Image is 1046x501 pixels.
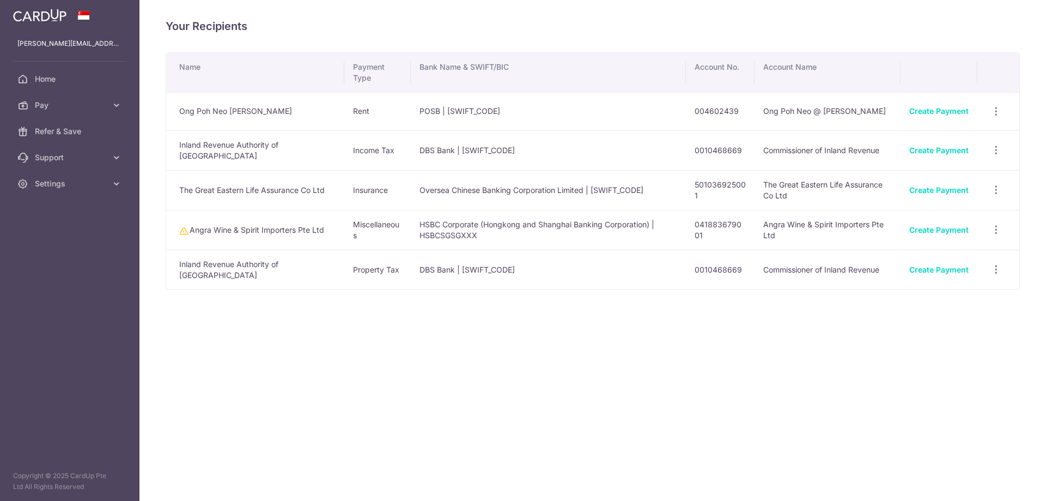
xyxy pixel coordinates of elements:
iframe: Opens a widget where you can find more information [976,468,1035,496]
span: Settings [35,178,107,189]
td: 501036925001 [686,170,755,210]
td: Inland Revenue Authority of [GEOGRAPHIC_DATA] [166,250,344,289]
th: Name [166,53,344,92]
td: 004602439 [686,92,755,130]
a: Create Payment [909,185,969,195]
td: DBS Bank | [SWIFT_CODE] [411,250,686,289]
th: Payment Type [344,53,411,92]
span: Home [35,74,107,84]
td: The Great Eastern Life Assurance Co Ltd [755,170,901,210]
td: 0010468669 [686,130,755,170]
td: 041883679001 [686,210,755,250]
td: Commissioner of Inland Revenue [755,130,901,170]
a: Create Payment [909,265,969,274]
span: Refer & Save [35,126,107,137]
td: Inland Revenue Authority of [GEOGRAPHIC_DATA] [166,130,344,170]
h4: Your Recipients [166,17,1020,35]
td: 0010468669 [686,250,755,289]
td: POSB | [SWIFT_CODE] [411,92,686,130]
span: Support [35,152,107,163]
td: Ong Poh Neo [PERSON_NAME] [166,92,344,130]
td: Angra Wine & Spirit Importers Pte Ltd [166,210,344,250]
td: Ong Poh Neo @ [PERSON_NAME] [755,92,901,130]
td: Commissioner of Inland Revenue [755,250,901,289]
th: Bank Name & SWIFT/BIC [411,53,686,92]
td: The Great Eastern Life Assurance Co Ltd [166,170,344,210]
th: Account No. [686,53,755,92]
a: Create Payment [909,106,969,116]
th: Account Name [755,53,901,92]
td: Insurance [344,170,411,210]
td: DBS Bank | [SWIFT_CODE] [411,130,686,170]
td: Angra Wine & Spirit Importers Pte Ltd [755,210,901,250]
a: Create Payment [909,146,969,155]
td: Miscellaneous [344,210,411,250]
span: Pay [35,100,107,111]
td: Oversea Chinese Banking Corporation Limited | [SWIFT_CODE] [411,170,686,210]
td: Property Tax [344,250,411,289]
img: CardUp [13,9,66,22]
td: Rent [344,92,411,130]
a: Create Payment [909,225,969,234]
td: Income Tax [344,130,411,170]
p: [PERSON_NAME][EMAIL_ADDRESS][PERSON_NAME][DOMAIN_NAME] [17,38,122,49]
td: HSBC Corporate (Hongkong and Shanghai Banking Corporation) | HSBCSGSGXXX [411,210,686,250]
